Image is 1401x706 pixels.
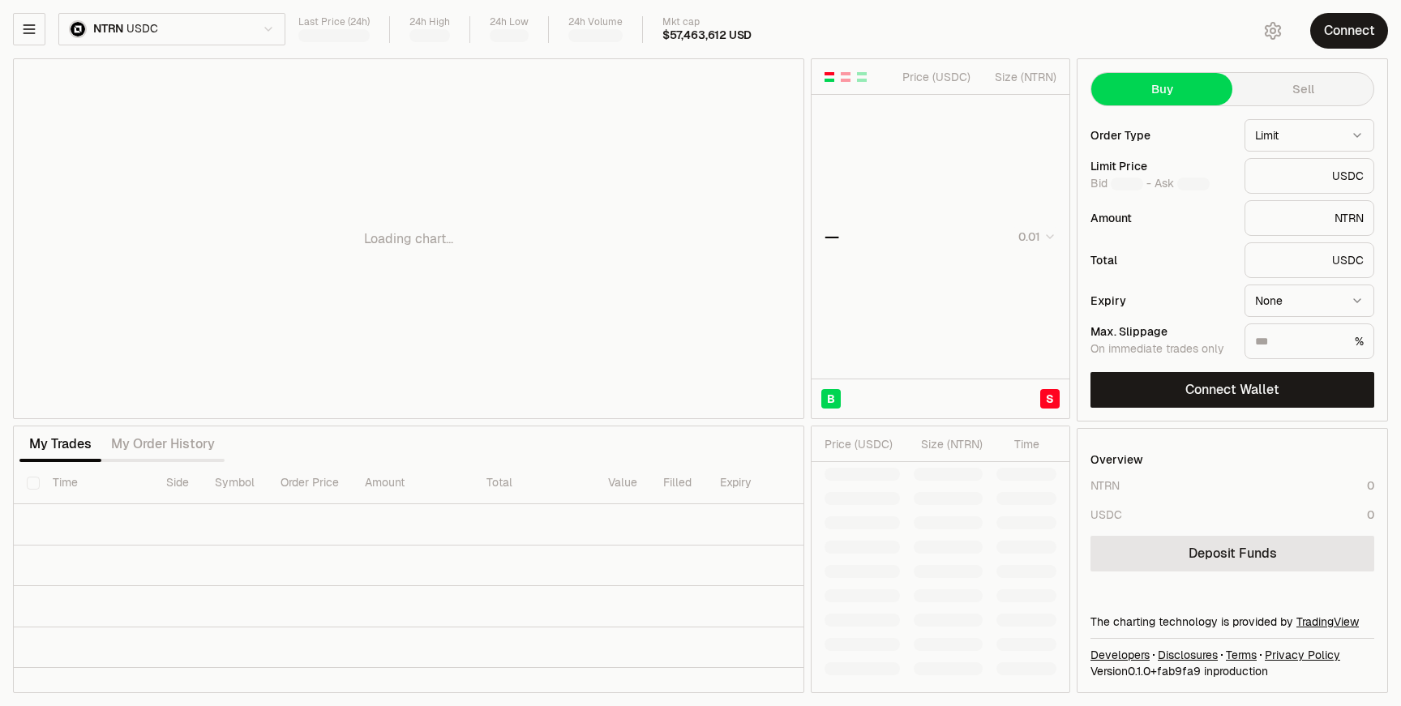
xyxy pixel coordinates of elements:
div: NTRN [1090,477,1120,494]
th: Time [40,462,153,504]
button: None [1245,285,1374,317]
button: Connect [1310,13,1388,49]
button: Sell [1232,73,1373,105]
div: Total [1090,255,1232,266]
div: Price ( USDC ) [898,69,970,85]
th: Total [473,462,595,504]
a: Deposit Funds [1090,536,1374,571]
span: USDC [126,22,157,36]
a: Developers [1090,647,1150,663]
div: Expiry [1090,295,1232,306]
div: % [1245,323,1374,359]
span: Bid - [1090,177,1151,191]
span: B [827,391,835,407]
th: Amount [352,462,473,504]
a: Disclosures [1158,647,1218,663]
th: Filled [650,462,707,504]
button: My Trades [19,428,101,460]
div: Max. Slippage [1090,326,1232,337]
button: Show Sell Orders Only [839,71,852,83]
button: Buy [1091,73,1232,105]
th: Value [595,462,650,504]
a: Privacy Policy [1265,647,1340,663]
div: 0 [1367,477,1374,494]
div: — [825,225,839,248]
div: 0 [1367,507,1374,523]
div: 24h High [409,16,450,28]
div: The charting technology is provided by [1090,614,1374,630]
div: 24h Low [490,16,529,28]
button: Show Buy and Sell Orders [823,71,836,83]
div: NTRN [1245,200,1374,236]
button: Limit [1245,119,1374,152]
th: Expiry [707,462,816,504]
div: $57,463,612 USD [662,28,752,43]
div: Amount [1090,212,1232,224]
button: Select all [27,477,40,490]
img: NTRN Logo [71,22,85,36]
div: USDC [1090,507,1122,523]
div: Overview [1090,451,1143,468]
p: Loading chart... [364,229,453,249]
span: S [1046,391,1054,407]
div: Time [996,436,1039,452]
div: Last Price (24h) [298,16,370,28]
th: Symbol [202,462,268,504]
button: Show Buy Orders Only [855,71,868,83]
div: Size ( NTRN ) [984,69,1056,85]
span: fab9fa9b7ec9a020ac26549b924120f0702620c4 [1157,664,1201,678]
button: 0.01 [1013,227,1056,246]
div: Order Type [1090,130,1232,141]
div: USDC [1245,158,1374,194]
div: On immediate trades only [1090,342,1232,357]
button: My Order History [101,428,225,460]
div: USDC [1245,242,1374,278]
span: Ask [1155,177,1210,191]
div: Limit Price [1090,160,1232,172]
a: Terms [1226,647,1257,663]
th: Order Price [268,462,352,504]
div: Price ( USDC ) [825,436,900,452]
a: TradingView [1296,614,1359,629]
div: Version 0.1.0 + in production [1090,663,1374,679]
div: 24h Volume [568,16,623,28]
th: Side [153,462,202,504]
button: Connect Wallet [1090,372,1374,408]
div: Size ( NTRN ) [914,436,983,452]
div: Mkt cap [662,16,752,28]
span: NTRN [93,22,123,36]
